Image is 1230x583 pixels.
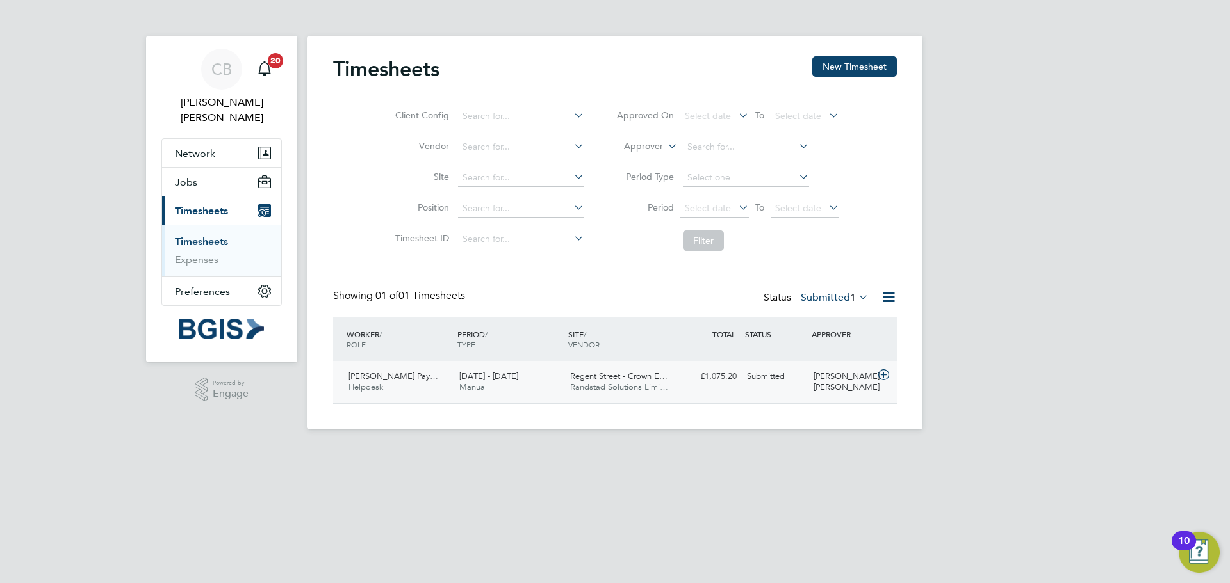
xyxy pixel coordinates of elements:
[252,49,277,90] a: 20
[175,236,228,248] a: Timesheets
[616,202,674,213] label: Period
[458,200,584,218] input: Search for...
[175,147,215,159] span: Network
[333,289,468,303] div: Showing
[333,56,439,82] h2: Timesheets
[375,289,465,302] span: 01 Timesheets
[161,319,282,339] a: Go to home page
[459,381,487,392] span: Manual
[605,140,663,153] label: Approver
[584,329,586,339] span: /
[683,138,809,156] input: Search for...
[712,329,735,339] span: TOTAL
[812,56,897,77] button: New Timesheet
[808,366,875,398] div: [PERSON_NAME] [PERSON_NAME]
[391,232,449,244] label: Timesheet ID
[162,225,281,276] div: Timesheets
[850,291,856,304] span: 1
[348,381,383,392] span: Helpdesk
[458,230,584,248] input: Search for...
[616,109,674,121] label: Approved On
[175,285,230,298] span: Preferences
[347,339,366,349] span: ROLE
[675,366,742,387] div: £1,075.20
[685,110,731,122] span: Select date
[775,202,821,214] span: Select date
[616,171,674,182] label: Period Type
[161,95,282,125] span: Connor Burns
[175,205,228,217] span: Timesheets
[808,323,875,346] div: APPROVER
[742,366,808,387] div: Submitted
[161,49,282,125] a: CB[PERSON_NAME] [PERSON_NAME]
[568,339,600,349] span: VENDOR
[751,107,768,124] span: To
[570,371,668,381] span: Regent Street - Crown E…
[146,36,297,362] nav: Main navigation
[162,168,281,196] button: Jobs
[391,171,449,182] label: Site
[683,169,809,187] input: Select one
[454,323,565,356] div: PERIOD
[162,196,281,225] button: Timesheets
[485,329,488,339] span: /
[685,202,731,214] span: Select date
[391,140,449,152] label: Vendor
[175,253,218,266] a: Expenses
[457,339,475,349] span: TYPE
[379,329,382,339] span: /
[565,323,676,356] div: SITE
[195,378,249,402] a: Powered byEngage
[764,289,871,307] div: Status
[459,371,518,381] span: [DATE] - [DATE]
[570,381,668,392] span: Randstad Solutions Limi…
[162,277,281,305] button: Preferences
[211,61,232,77] span: CB
[348,371,438,381] span: [PERSON_NAME] Pay…
[213,388,249,399] span: Engage
[162,139,281,167] button: Network
[375,289,398,302] span: 01 of
[1178,541,1190,557] div: 10
[751,199,768,216] span: To
[1179,532,1220,573] button: Open Resource Center, 10 new notifications
[213,378,249,388] span: Powered by
[179,319,264,339] img: bgis-logo-retina.png
[775,110,821,122] span: Select date
[742,323,808,346] div: STATUS
[268,53,283,68] span: 20
[458,138,584,156] input: Search for...
[175,176,197,188] span: Jobs
[458,108,584,125] input: Search for...
[683,230,724,251] button: Filter
[391,109,449,121] label: Client Config
[343,323,454,356] div: WORKER
[458,169,584,187] input: Search for...
[391,202,449,213] label: Position
[801,291,869,304] label: Submitted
